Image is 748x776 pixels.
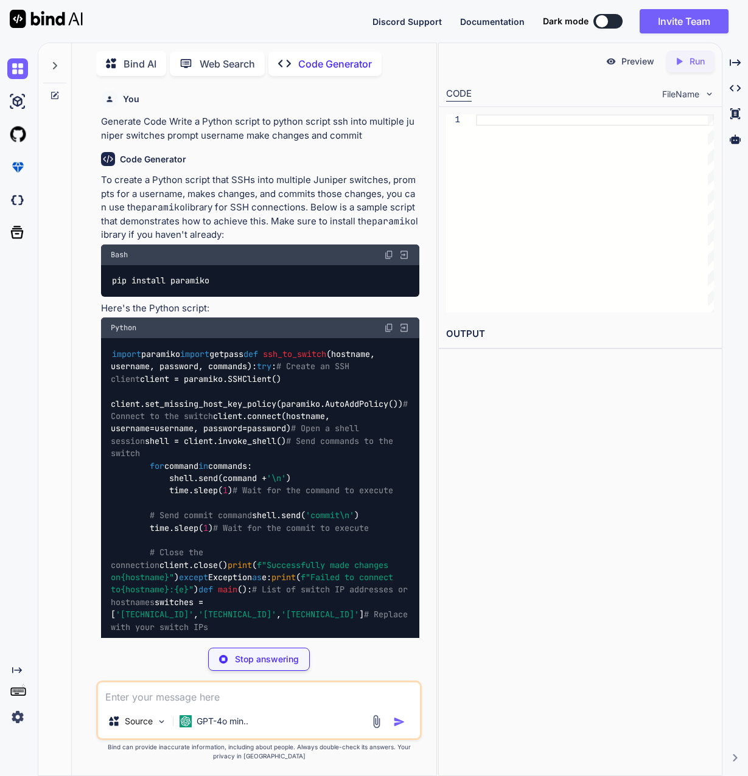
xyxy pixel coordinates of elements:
[257,361,271,372] span: try
[112,348,141,359] span: import
[116,609,194,620] span: '[TECHNICAL_ID]'
[369,715,383,729] img: attachment
[606,56,617,67] img: preview
[306,510,354,521] span: 'commit\n'
[101,173,419,242] p: To create a Python script that SSHs into multiple Juniper switches, prompts for a username, makes...
[7,707,28,727] img: settings
[111,547,208,570] span: # Close the connection
[141,201,185,213] code: paramiko
[235,653,299,665] p: Stop answering
[446,114,460,126] div: 1
[179,572,208,583] span: except
[298,57,372,71] p: Code Generator
[111,274,210,287] code: pip install paramiko
[174,584,189,595] span: {e}
[111,435,398,459] span: # Send commands to the switch
[111,584,413,608] span: # List of switch IP addresses or hostnames
[124,57,156,71] p: Bind AI
[662,88,699,100] span: FileName
[393,716,405,728] img: icon
[156,716,167,727] img: Pick Models
[218,584,237,595] span: main
[150,460,164,471] span: for
[252,572,262,583] span: as
[121,572,169,583] span: {hostname}
[121,584,169,595] span: {hostname}
[399,249,410,260] img: Open in Browser
[198,460,208,471] span: in
[180,348,209,359] span: import
[123,93,139,105] h6: You
[460,16,525,27] span: Documentation
[101,302,419,316] p: Here's the Python script:
[223,485,228,496] span: 1
[7,190,28,210] img: darkCloudIdeIcon
[101,115,419,142] p: Generate Code Write a Python script to python script ssh into multiple juniper switches prompt us...
[111,559,393,583] span: f"Successfully made changes on "
[384,323,394,333] img: copy
[372,215,416,227] code: paramiko
[198,584,213,595] span: def
[399,322,410,333] img: Open in Browser
[111,398,413,421] span: # Connect to the switch
[281,609,359,620] span: '[TECHNICAL_ID]'
[111,348,379,372] span: hostname, username, password, commands
[111,250,128,260] span: Bash
[111,572,398,595] span: f"Failed to connect to : "
[690,55,705,68] p: Run
[7,91,28,112] img: ai-studio
[150,510,252,521] span: # Send commit command
[10,10,83,28] img: Bind AI
[203,522,208,533] span: 1
[125,715,153,727] p: Source
[111,609,413,632] span: # Replace with your switch IPs
[640,9,729,33] button: Invite Team
[271,572,296,583] span: print
[96,743,422,761] p: Bind can provide inaccurate information, including about people. Always double-check its answers....
[704,89,715,99] img: chevron down
[120,153,186,165] h6: Code Generator
[213,522,369,533] span: # Wait for the commit to execute
[243,348,258,359] span: def
[200,57,255,71] p: Web Search
[180,715,192,727] img: GPT-4o mini
[384,250,394,260] img: copy
[372,15,442,28] button: Discord Support
[621,55,654,68] p: Preview
[7,157,28,178] img: premium
[7,124,28,145] img: githubLight
[228,559,252,570] span: print
[439,320,722,348] h2: OUTPUT
[232,485,393,496] span: # Wait for the command to execute
[543,15,589,27] span: Dark mode
[446,87,472,102] div: CODE
[372,16,442,27] span: Discord Support
[198,609,276,620] span: '[TECHNICAL_ID]'
[111,323,136,333] span: Python
[460,15,525,28] button: Documentation
[197,715,248,727] p: GPT-4o min..
[267,473,286,483] span: '\n'
[263,348,326,359] span: ssh_to_switch
[7,58,28,79] img: chat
